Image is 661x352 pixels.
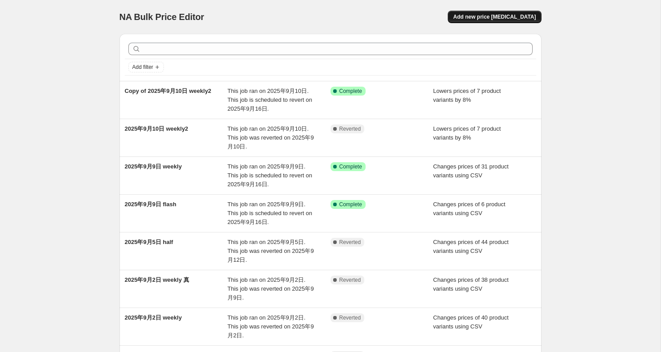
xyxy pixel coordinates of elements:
span: This job ran on 2025年9月10日. This job was reverted on 2025年9月10日. [227,125,314,150]
span: 2025年9月2日 weekly 真 [125,276,189,283]
span: 2025年9月9日 flash [125,201,176,208]
span: Reverted [339,276,361,284]
span: Reverted [339,314,361,321]
span: This job ran on 2025年9月9日. This job is scheduled to revert on 2025年9月16日. [227,163,312,188]
span: NA Bulk Price Editor [119,12,204,22]
button: Add new price [MEDICAL_DATA] [448,11,541,23]
span: Changes prices of 31 product variants using CSV [433,163,509,179]
span: This job ran on 2025年9月5日. This job was reverted on 2025年9月12日. [227,239,314,263]
span: Complete [339,201,362,208]
span: Changes prices of 38 product variants using CSV [433,276,509,292]
span: Changes prices of 6 product variants using CSV [433,201,506,216]
span: Reverted [339,239,361,246]
span: This job ran on 2025年9月2日. This job was reverted on 2025年9月9日. [227,276,314,301]
span: 2025年9月9日 weekly [125,163,182,170]
span: This job ran on 2025年9月10日. This job is scheduled to revert on 2025年9月16日. [227,88,312,112]
span: Lowers prices of 7 product variants by 8% [433,125,501,141]
span: Changes prices of 44 product variants using CSV [433,239,509,254]
span: This job ran on 2025年9月9日. This job is scheduled to revert on 2025年9月16日. [227,201,312,225]
span: 2025年9月5日 half [125,239,173,245]
span: Copy of 2025年9月10日 weekly2 [125,88,211,94]
span: Add filter [132,64,153,71]
span: Complete [339,163,362,170]
span: Changes prices of 40 product variants using CSV [433,314,509,330]
button: Add filter [128,62,164,72]
span: 2025年9月10日 weekly2 [125,125,188,132]
span: Complete [339,88,362,95]
span: Reverted [339,125,361,132]
span: 2025年9月2日 weekly [125,314,182,321]
span: Lowers prices of 7 product variants by 8% [433,88,501,103]
span: Add new price [MEDICAL_DATA] [453,13,536,20]
span: This job ran on 2025年9月2日. This job was reverted on 2025年9月2日. [227,314,314,339]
